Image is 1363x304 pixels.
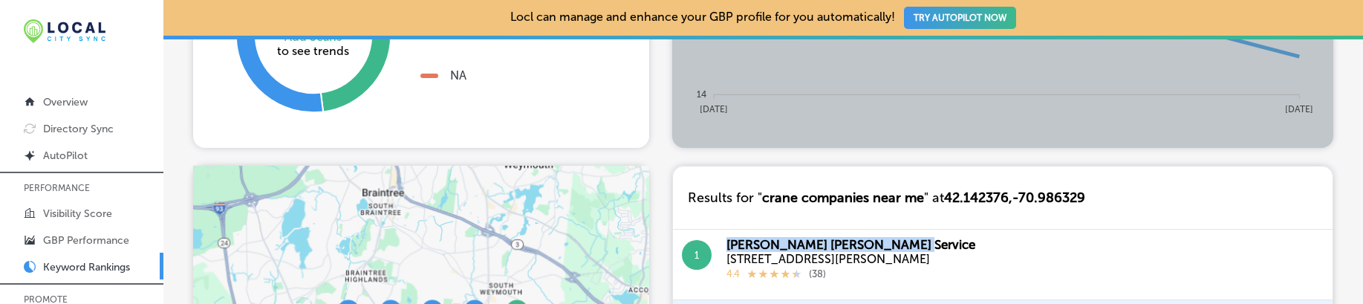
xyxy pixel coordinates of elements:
p: ( 38 ) [809,268,826,282]
span: 42.142376 , -70.986329 [944,190,1085,206]
p: 4.4 [726,268,740,282]
span: crane companies near me [762,190,924,206]
div: NA [450,68,466,83]
p: Keyword Rankings [43,261,130,274]
p: AutoPilot [43,149,88,162]
div: to see trends [272,30,354,58]
div: [PERSON_NAME] [PERSON_NAME] Service [726,237,975,252]
button: TRY AUTOPILOT NOW [904,7,1016,29]
div: 4.4 Stars [747,266,801,282]
p: Visibility Score [43,207,112,220]
button: 1 [682,240,712,270]
div: [STREET_ADDRESS][PERSON_NAME] [726,252,975,266]
p: Overview [43,96,88,109]
div: Results for " " at [673,166,1100,229]
p: Directory Sync [43,123,114,135]
img: 12321ecb-abad-46dd-be7f-2600e8d3409flocal-city-sync-logo-rectangle.png [24,19,105,43]
p: GBP Performance [43,234,129,247]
